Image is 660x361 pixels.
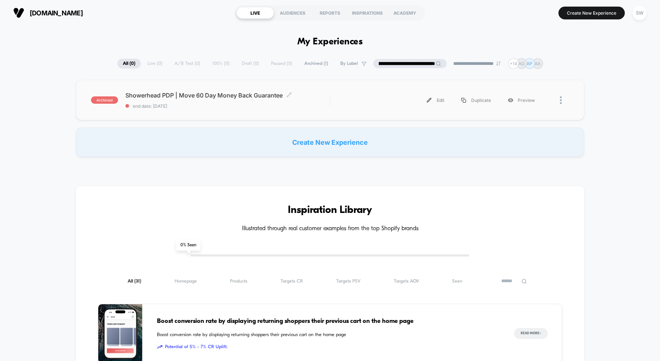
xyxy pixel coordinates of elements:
[349,7,386,19] div: INSPIRATIONS
[157,317,499,326] span: Boost conversion rate by displaying returning shoppers their previous cart on the home page
[630,5,649,21] button: SW
[453,92,499,108] div: Duplicate
[175,279,197,284] span: Homepage
[128,279,141,284] span: All
[134,279,141,284] span: ( 31 )
[535,61,540,66] p: AA
[176,240,201,251] span: 0 % Seen
[418,92,453,108] div: Edit
[496,61,500,66] img: end
[311,7,349,19] div: REPORTS
[280,279,303,284] span: Targets CR
[157,343,499,351] span: Potential of 5% - 7% CR Uplift.
[125,103,330,109] span: end date: [DATE]
[560,96,562,104] img: close
[98,225,562,232] h4: Illustrated through real customer examples from the top Shopify brands
[508,58,519,69] div: + 14
[98,205,562,216] h3: Inspiration Library
[297,37,363,47] h1: My Experiences
[452,279,462,284] span: Seen
[527,61,532,66] p: AP
[125,92,330,99] span: Showerhead PDP | Move 60 Day Money Back Guarantee
[274,7,311,19] div: AUDIENCES
[394,279,419,284] span: Targets AOV
[386,7,423,19] div: ACADEMY
[299,59,334,69] span: Archived ( 1 )
[427,98,432,103] img: menu
[336,279,360,284] span: Targets PSV
[340,61,358,66] span: By Label
[514,328,548,339] button: Read More>
[11,7,85,19] button: [DOMAIN_NAME]
[157,331,499,339] span: Boost conversion rate by displaying returning shoppers their previous cart on the home page
[230,279,247,284] span: Products
[91,96,118,104] span: archived
[461,98,466,103] img: menu
[13,7,24,18] img: Visually logo
[236,7,274,19] div: LIVE
[558,7,625,19] button: Create New Experience
[117,59,141,69] span: All ( 0 )
[518,61,525,66] p: AG
[76,128,584,157] div: Create New Experience
[30,9,83,17] span: [DOMAIN_NAME]
[632,6,647,20] div: SW
[499,92,543,108] div: Preview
